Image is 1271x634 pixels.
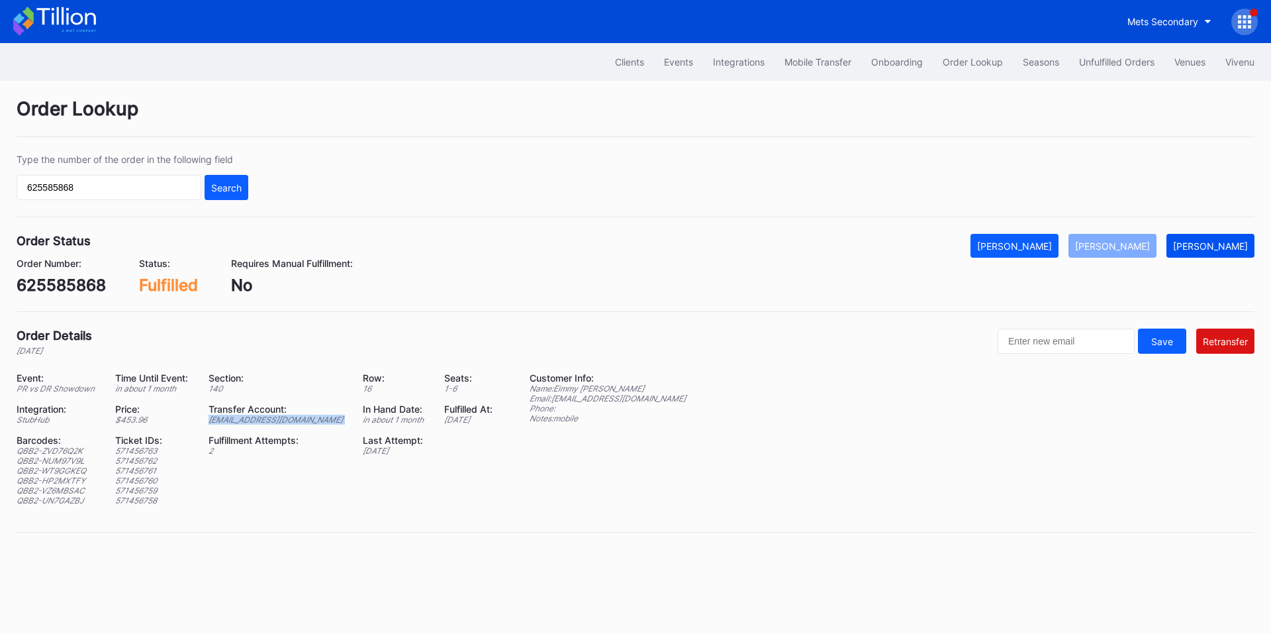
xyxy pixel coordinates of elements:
div: Save [1151,336,1173,347]
div: [DATE] [444,415,496,425]
div: in about 1 month [363,415,428,425]
div: Name: Eimmy [PERSON_NAME] [530,384,686,394]
button: [PERSON_NAME] [1068,234,1156,258]
div: Ticket IDs: [115,435,192,446]
div: [DATE] [363,446,428,456]
div: Order Number: [17,258,106,269]
div: Retransfer [1203,336,1248,347]
div: 571456759 [115,486,192,496]
div: Search [211,182,242,193]
div: QBB2-HP2MXTFY [17,476,99,486]
div: in about 1 month [115,384,192,394]
button: Mobile Transfer [775,50,861,74]
div: 16 [363,384,428,394]
div: QBB2-WT9GGKEQ [17,466,99,476]
div: Vivenu [1225,56,1254,68]
div: 571456758 [115,496,192,505]
div: Fulfilled At: [444,403,496,415]
div: Integrations [713,56,765,68]
div: Price: [115,403,192,415]
div: 571456763 [115,446,192,456]
div: [EMAIL_ADDRESS][DOMAIN_NAME] [209,415,347,425]
div: 571456760 [115,476,192,486]
div: 140 [209,384,347,394]
button: [PERSON_NAME] [1166,234,1254,258]
div: QBB2-UN7GAZBJ [17,496,99,505]
button: Seasons [1013,50,1069,74]
div: 571456762 [115,456,192,466]
div: Order Status [17,234,91,248]
div: 1 - 6 [444,384,496,394]
div: Unfulfilled Orders [1079,56,1154,68]
button: [PERSON_NAME] [970,234,1059,258]
div: Requires Manual Fulfillment: [231,258,353,269]
div: Section: [209,372,347,384]
div: Order Details [17,329,92,343]
div: Integration: [17,403,99,415]
button: Integrations [703,50,775,74]
div: Last Attempt: [363,435,428,446]
div: Seasons [1023,56,1059,68]
div: QBB2-ZVD76Q2K [17,446,99,456]
div: Events [664,56,693,68]
div: Fulfillment Attempts: [209,435,347,446]
button: Venues [1164,50,1215,74]
div: Row: [363,372,428,384]
div: Seats: [444,372,496,384]
div: Venues [1174,56,1205,68]
div: Mets Secondary [1127,16,1198,27]
button: Unfulfilled Orders [1069,50,1164,74]
div: Event: [17,372,99,384]
div: [PERSON_NAME] [1075,240,1150,252]
div: Barcodes: [17,435,99,446]
div: QBB2-NUM97V9L [17,456,99,466]
div: PR vs DR Showdown [17,384,99,394]
button: Onboarding [861,50,933,74]
button: Mets Secondary [1117,9,1221,34]
div: Customer Info: [530,372,686,384]
input: GT59662 [17,175,201,200]
button: Events [654,50,703,74]
div: Status: [139,258,198,269]
button: Clients [605,50,654,74]
div: In Hand Date: [363,403,428,415]
div: Mobile Transfer [784,56,851,68]
div: Notes: mobile [530,413,686,423]
div: Type the number of the order in the following field [17,154,248,165]
div: No [231,276,353,295]
button: Save [1138,329,1186,354]
button: Retransfer [1196,329,1254,354]
div: Email: [EMAIL_ADDRESS][DOMAIN_NAME] [530,394,686,403]
div: Phone: [530,403,686,413]
div: [PERSON_NAME] [1173,240,1248,252]
input: Enter new email [998,329,1135,354]
div: QBB2-VZ6MBSAC [17,486,99,496]
div: Clients [615,56,644,68]
div: Onboarding [871,56,923,68]
div: $ 453.96 [115,415,192,425]
div: Transfer Account: [209,403,347,415]
div: Fulfilled [139,276,198,295]
div: [PERSON_NAME] [977,240,1052,252]
div: StubHub [17,415,99,425]
div: [DATE] [17,346,92,356]
button: Order Lookup [933,50,1013,74]
div: Order Lookup [17,97,1254,137]
div: Time Until Event: [115,372,192,384]
button: Search [205,175,248,200]
div: Order Lookup [943,56,1003,68]
button: Vivenu [1215,50,1264,74]
div: 2 [209,446,347,456]
div: 571456761 [115,466,192,476]
div: 625585868 [17,276,106,295]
